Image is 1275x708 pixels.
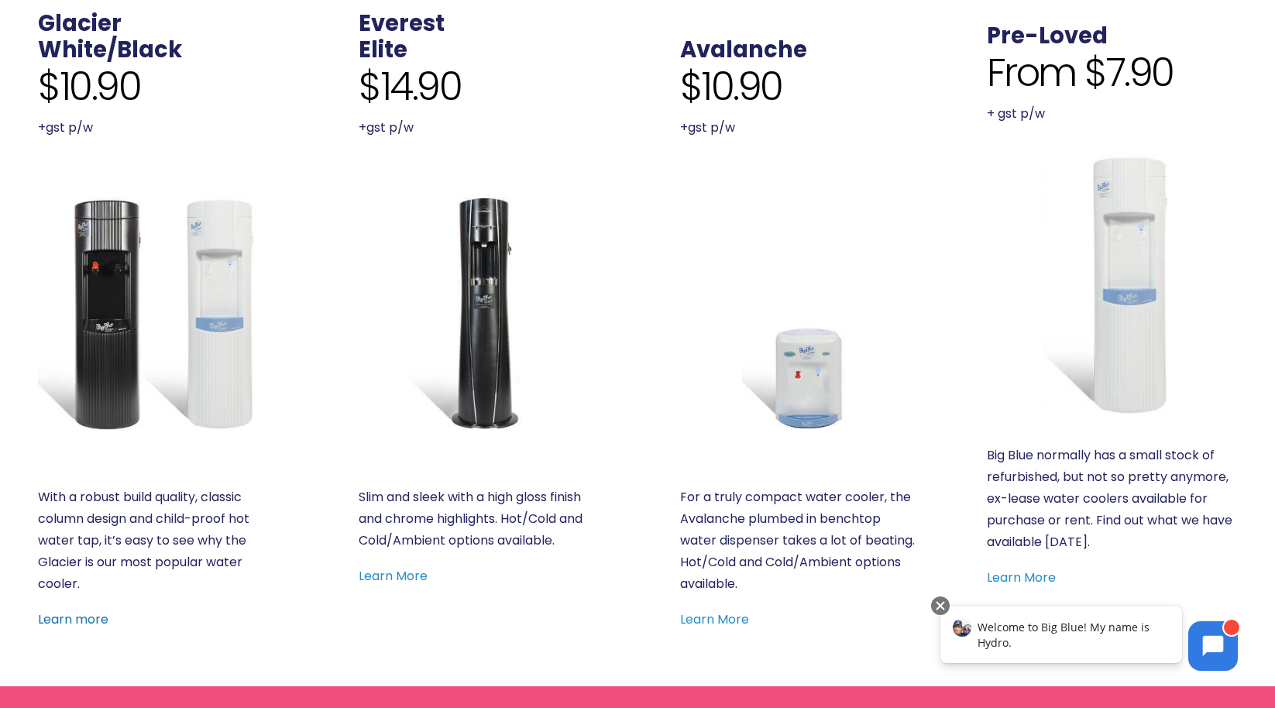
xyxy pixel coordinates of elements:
a: Everest Elite [359,194,595,431]
a: Everest [359,8,445,39]
p: For a truly compact water cooler, the Avalanche plumbed in benchtop water dispenser takes a lot o... [680,486,916,595]
a: Learn more [38,610,108,628]
a: Glacier White or Black [38,194,274,431]
a: Elite [359,34,407,65]
a: Learn More [680,610,749,628]
a: Learn More [987,569,1056,586]
p: + gst p/w [987,103,1251,125]
span: $14.90 [359,64,461,110]
a: Learn More [359,567,428,585]
p: +gst p/w [38,117,274,139]
iframe: Chatbot [924,593,1253,686]
a: Avalanche [680,194,916,431]
span: From $7.90 [987,50,1174,96]
a: Avalanche [680,34,807,65]
p: Big Blue normally has a small stock of refurbished, but not so pretty anymore, ex-lease water coo... [987,445,1251,553]
a: Glacier [38,8,122,39]
p: +gst p/w [359,117,595,139]
span: $10.90 [680,64,782,110]
a: Pre-Loved [987,20,1108,51]
span: $10.90 [38,64,140,110]
span: . [680,8,686,39]
p: +gst p/w [680,117,916,139]
a: White/Black [38,34,182,65]
p: Slim and sleek with a high gloss finish and chrome highlights. Hot/Cold and Cold/Ambient options ... [359,486,595,552]
a: Refurbished [987,153,1251,417]
p: With a robust build quality, classic column design and child-proof hot water tap, it’s easy to se... [38,486,274,595]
